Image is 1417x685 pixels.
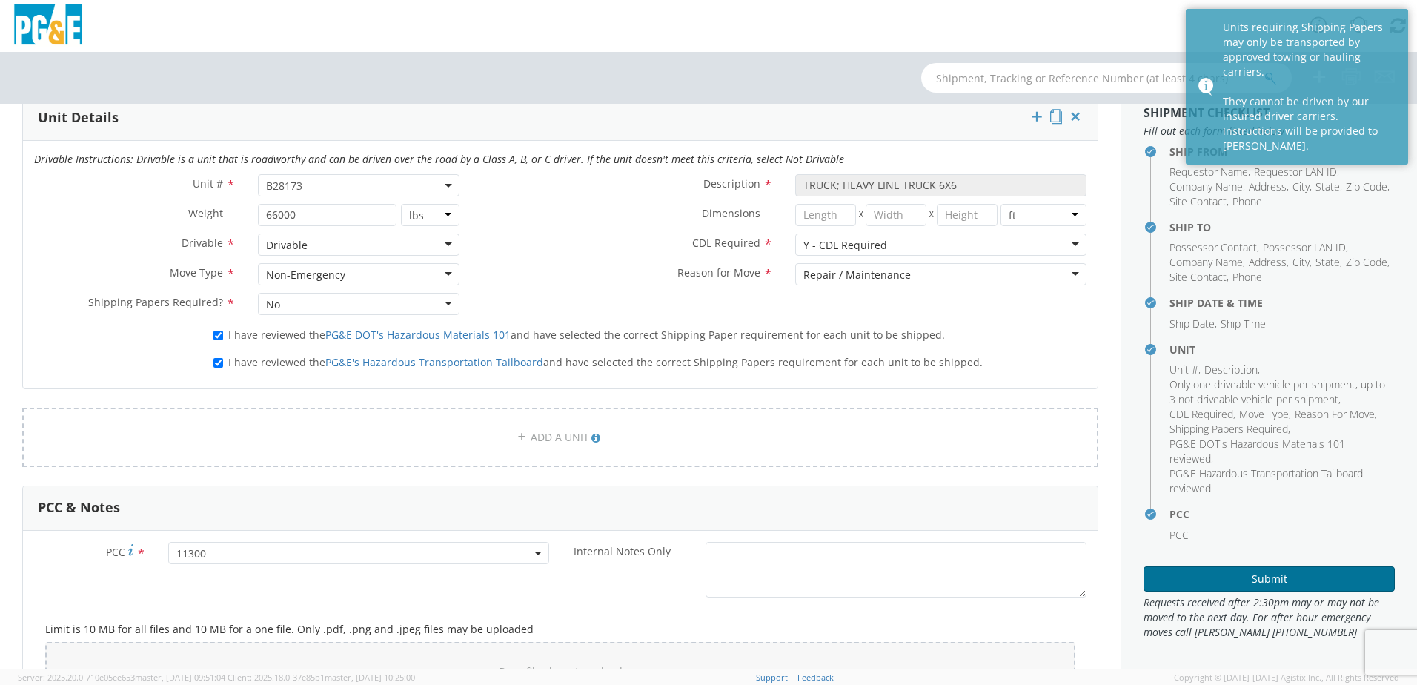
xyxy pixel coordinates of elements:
[1169,222,1395,233] h4: Ship To
[866,204,926,226] input: Width
[1169,194,1229,209] li: ,
[1295,407,1375,421] span: Reason For Move
[1144,595,1395,640] span: Requests received after 2:30pm may or may not be moved to the next day. For after hour emergency ...
[1169,146,1395,157] h4: Ship From
[1249,255,1287,269] span: Address
[1169,528,1189,542] span: PCC
[1169,317,1217,331] li: ,
[795,204,856,226] input: Length
[182,236,223,250] span: Drivable
[18,672,225,683] span: Server: 2025.20.0-710e05ee653
[176,546,541,560] span: 11300
[1315,179,1340,193] span: State
[1263,240,1348,255] li: ,
[1169,240,1259,255] li: ,
[193,176,223,191] span: Unit #
[797,672,834,683] a: Feedback
[1239,407,1289,421] span: Move Type
[1292,255,1310,269] span: City
[803,268,911,282] div: Repair / Maintenance
[1169,165,1250,179] li: ,
[266,179,451,193] span: B28173
[1169,179,1243,193] span: Company Name
[921,63,1292,93] input: Shipment, Tracking or Reference Number (at least 4 chars)
[1169,363,1198,377] span: Unit #
[1221,317,1266,331] span: Ship Time
[692,236,760,250] span: CDL Required
[1254,165,1337,179] span: Requestor LAN ID
[1292,255,1312,270] li: ,
[228,672,415,683] span: Client: 2025.18.0-37e85b1
[11,4,85,48] img: pge-logo-06675f144f4cfa6a6814.png
[574,544,671,558] span: Internal Notes Only
[325,328,511,342] a: PG&E DOT's Hazardous Materials 101
[213,331,223,340] input: I have reviewed thePG&E DOT's Hazardous Materials 101and have selected the correct Shipping Paper...
[1239,407,1291,422] li: ,
[1169,437,1345,466] span: PG&E DOT's Hazardous Materials 101 reviewed
[937,204,998,226] input: Height
[213,358,223,368] input: I have reviewed thePG&E's Hazardous Transportation Tailboardand have selected the correct Shippin...
[1249,179,1289,194] li: ,
[228,355,983,369] span: I have reviewed the and have selected the correct Shipping Papers requirement for each unit to be...
[1223,20,1397,153] div: Units requiring Shipping Papers may only be transported by approved towing or hauling carriers. T...
[1315,255,1342,270] li: ,
[258,174,459,196] span: B28173
[1346,179,1387,193] span: Zip Code
[1169,270,1227,284] span: Site Contact
[266,268,345,282] div: Non-Emergency
[856,204,866,226] span: X
[1292,179,1312,194] li: ,
[1169,407,1235,422] li: ,
[1315,179,1342,194] li: ,
[1169,179,1245,194] li: ,
[1346,255,1390,270] li: ,
[499,664,623,678] span: Drop files here to upload
[228,328,945,342] span: I have reviewed the and have selected the correct Shipping Paper requirement for each unit to be ...
[703,176,760,191] span: Description
[1204,363,1260,377] li: ,
[1144,124,1395,139] span: Fill out each form listed below
[926,204,937,226] span: X
[1169,377,1385,406] span: Only one driveable vehicle per shipment, up to 3 not driveable vehicle per shipment
[34,152,844,166] i: Drivable Instructions: Drivable is a unit that is roadworthy and can be driven over the road by a...
[170,265,223,279] span: Move Type
[38,500,120,515] h3: PCC & Notes
[756,672,788,683] a: Support
[1169,255,1243,269] span: Company Name
[88,295,223,309] span: Shipping Papers Required?
[38,110,119,125] h3: Unit Details
[1232,270,1262,284] span: Phone
[22,408,1098,467] a: ADD A UNIT
[803,238,887,253] div: Y - CDL Required
[106,545,125,559] span: PCC
[266,297,280,312] div: No
[188,206,223,220] span: Weight
[168,542,549,564] span: 11300
[1169,377,1391,407] li: ,
[1315,255,1340,269] span: State
[1169,317,1215,331] span: Ship Date
[1169,466,1363,495] span: PG&E Hazardous Transportation Tailboard reviewed
[1169,407,1233,421] span: CDL Required
[1169,422,1288,436] span: Shipping Papers Required
[1169,240,1257,254] span: Possessor Contact
[1144,105,1270,121] strong: Shipment Checklist
[1169,509,1395,520] h4: PCC
[1169,255,1245,270] li: ,
[1169,437,1391,466] li: ,
[702,206,760,220] span: Dimensions
[1204,363,1258,377] span: Description
[1249,255,1289,270] li: ,
[1295,407,1377,422] li: ,
[1232,194,1262,208] span: Phone
[1169,194,1227,208] span: Site Contact
[1144,566,1395,592] button: Submit
[325,355,543,369] a: PG&E's Hazardous Transportation Tailboard
[1254,165,1339,179] li: ,
[1346,255,1387,269] span: Zip Code
[1249,179,1287,193] span: Address
[1169,270,1229,285] li: ,
[45,623,1075,635] h5: Limit is 10 MB for all files and 10 MB for a one file. Only .pdf, .png and .jpeg files may be upl...
[1346,179,1390,194] li: ,
[1169,363,1201,377] li: ,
